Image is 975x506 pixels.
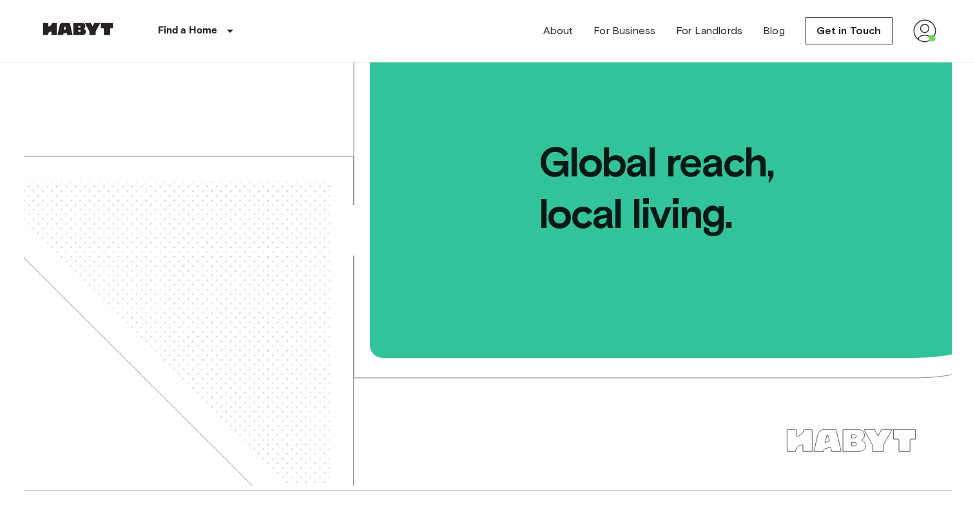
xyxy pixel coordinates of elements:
a: About [543,23,574,39]
span: Global reach, local living. [372,62,952,239]
img: Habyt [39,23,117,35]
a: For Business [594,23,655,39]
img: avatar [913,19,936,42]
a: Blog [763,23,785,39]
img: we-make-moves-not-waiting-lists [24,62,952,486]
a: Get in Touch [806,17,893,44]
a: For Landlords [676,23,742,39]
p: Find a Home [158,23,218,39]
